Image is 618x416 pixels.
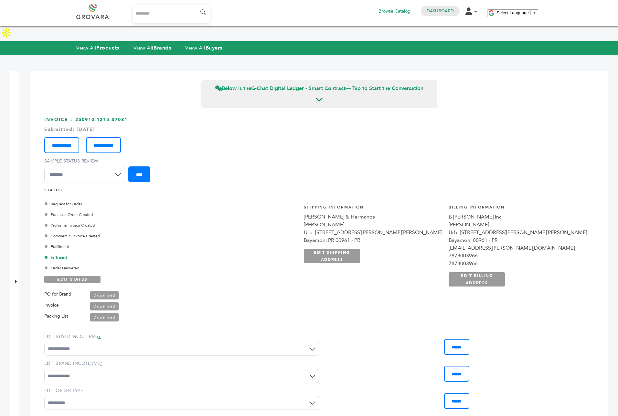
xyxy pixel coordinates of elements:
div: Submitted: [DATE] [44,126,594,133]
a: EDIT SHIPPING ADDRESS [304,249,360,263]
span: Below is the — Tap to Start the Conversation [215,85,423,92]
h4: Shipping Information [304,205,442,213]
a: Dashboard [427,8,454,14]
span: Select Language [496,10,529,15]
div: Bayamon, PR 00961 - PR [304,236,442,244]
div: Purchase Order Created [46,212,237,218]
div: 7878003966 [449,252,587,260]
h4: STATUS [44,187,594,196]
strong: Brands [154,44,171,51]
div: Order Delivered [46,265,237,271]
strong: Buyers [206,44,222,51]
a: Download [90,291,119,299]
label: EDIT ORDER TYPE [44,388,319,394]
label: Packing List [44,312,68,320]
a: EDIT BILLING ADDRESS [449,272,505,287]
div: Bayamon, 00961 - PR [449,236,587,244]
div: Fulfillment [46,244,237,250]
div: [PERSON_NAME] & Hermanos [304,213,442,221]
a: View AllBuyers [185,44,222,51]
span: ▼ [532,10,537,15]
a: View AllProducts [76,44,119,51]
a: ? [98,333,101,340]
label: Sample Status Review [44,158,128,164]
div: Urb. [STREET_ADDRESS][PERSON_NAME][PERSON_NAME] [304,229,442,236]
div: In-Transit [46,254,237,260]
a: Download [90,302,119,310]
label: Invoice [44,301,59,309]
div: [PERSON_NAME] [449,221,587,229]
a: EDIT STATUS [44,276,101,283]
h4: Billing Information [449,205,587,213]
strong: Products [96,44,119,51]
a: Browse Catalog [378,8,410,15]
a: Download [90,313,119,321]
label: EDIT BRAND INCOTERMS [44,360,319,367]
div: Urb. [STREET_ADDRESS][PERSON_NAME][PERSON_NAME] [449,229,587,236]
strong: G-Chat Digital Ledger - Smart Contract [251,85,346,92]
div: Proforma Invoice Created [46,222,237,228]
label: PO for Brand [44,290,71,298]
a: ? [100,360,102,366]
div: B [PERSON_NAME] Inc [449,213,587,221]
div: [PERSON_NAME] [304,221,442,229]
div: 7878003966 [449,260,587,267]
div: Request for Order [46,201,237,207]
a: View AllBrands [133,44,171,51]
div: Commercial Invoice Created [46,233,237,239]
input: Search... [133,5,210,23]
h3: INVOICE # 250910-1315-37081 [44,117,594,187]
a: Select Language​ [496,10,537,15]
label: EDIT BUYER INCOTERMS [44,333,319,340]
div: [EMAIL_ADDRESS][PERSON_NAME][DOMAIN_NAME] [449,244,587,252]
